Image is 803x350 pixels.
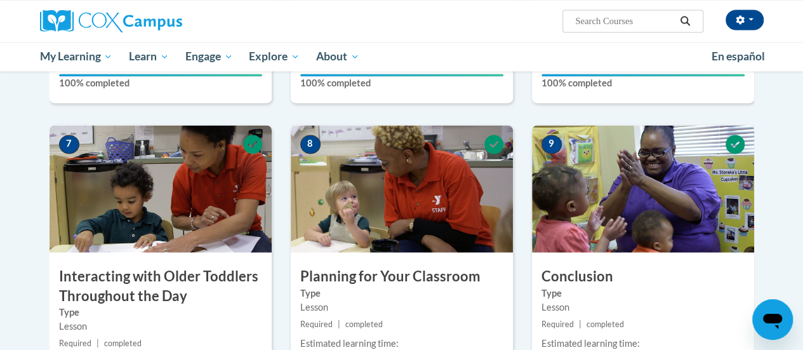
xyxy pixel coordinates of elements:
[50,125,272,252] img: Course Image
[541,319,574,328] span: Required
[532,125,754,252] img: Course Image
[121,42,177,71] a: Learn
[291,125,513,252] img: Course Image
[40,10,269,32] a: Cox Campus
[30,42,773,71] div: Main menu
[541,300,745,314] div: Lesson
[50,266,272,306] h3: Interacting with Older Toddlers Throughout the Day
[300,319,333,328] span: Required
[308,42,368,71] a: About
[291,266,513,286] h3: Planning for Your Classroom
[574,13,675,29] input: Search Courses
[316,49,359,64] span: About
[541,74,745,76] div: Your progress
[104,338,142,347] span: completed
[59,76,262,90] label: 100% completed
[300,76,503,90] label: 100% completed
[32,42,121,71] a: My Learning
[300,300,503,314] div: Lesson
[59,74,262,76] div: Your progress
[129,49,169,64] span: Learn
[241,42,308,71] a: Explore
[338,319,340,328] span: |
[532,266,754,286] h3: Conclusion
[249,49,300,64] span: Explore
[300,286,503,300] label: Type
[579,319,581,328] span: |
[703,43,773,70] a: En español
[541,76,745,90] label: 100% completed
[59,135,79,154] span: 7
[185,49,233,64] span: Engage
[177,42,241,71] a: Engage
[752,299,793,340] iframe: Button to launch messaging window
[96,338,99,347] span: |
[300,74,503,76] div: Your progress
[59,319,262,333] div: Lesson
[587,319,624,328] span: completed
[59,338,91,347] span: Required
[345,319,383,328] span: completed
[541,286,745,300] label: Type
[712,50,765,63] span: En español
[300,135,321,154] span: 8
[40,10,182,32] img: Cox Campus
[39,49,112,64] span: My Learning
[726,10,764,30] button: Account Settings
[59,305,262,319] label: Type
[541,336,745,350] div: Estimated learning time:
[675,13,694,29] button: Search
[541,135,562,154] span: 9
[300,336,503,350] div: Estimated learning time:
